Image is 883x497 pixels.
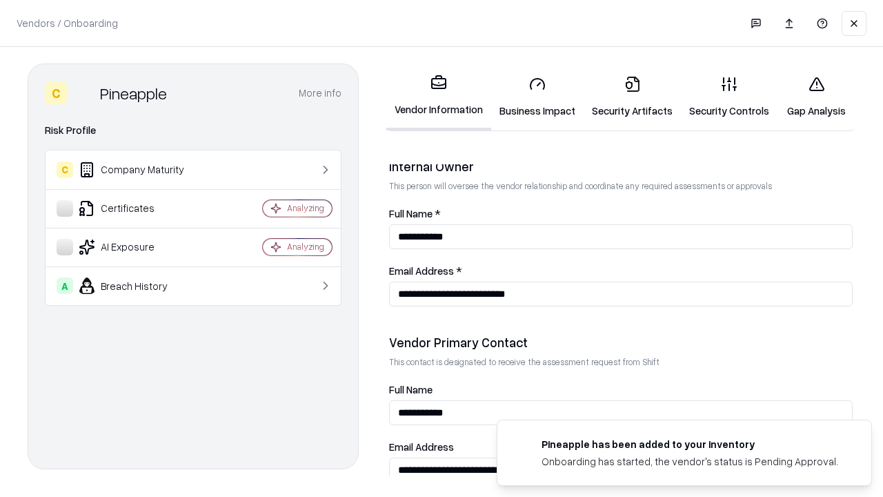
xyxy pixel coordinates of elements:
div: Pineapple [100,82,167,104]
img: pineappleenergy.com [514,437,530,454]
p: Vendors / Onboarding [17,16,118,30]
div: AI Exposure [57,239,221,255]
label: Email Address * [389,266,853,276]
div: Company Maturity [57,162,221,178]
a: Security Artifacts [584,65,681,129]
div: Vendor Primary Contact [389,334,853,351]
div: A [57,277,73,294]
a: Security Controls [681,65,777,129]
div: C [57,162,73,178]
div: Analyzing [287,202,324,214]
div: Pineapple has been added to your inventory [542,437,838,451]
div: Certificates [57,200,221,217]
label: Email Address [389,442,853,452]
a: Vendor Information [386,64,491,130]
p: This contact is designated to receive the assessment request from Shift [389,356,853,368]
a: Gap Analysis [777,65,855,129]
img: Pineapple [72,82,95,104]
div: C [45,82,67,104]
a: Business Impact [491,65,584,129]
div: Risk Profile [45,122,341,139]
div: Onboarding has started, the vendor's status is Pending Approval. [542,454,838,469]
label: Full Name [389,384,853,395]
button: More info [299,81,341,106]
label: Full Name * [389,208,853,219]
div: Breach History [57,277,221,294]
p: This person will oversee the vendor relationship and coordinate any required assessments or appro... [389,180,853,192]
div: Internal Owner [389,158,853,175]
div: Analyzing [287,241,324,253]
